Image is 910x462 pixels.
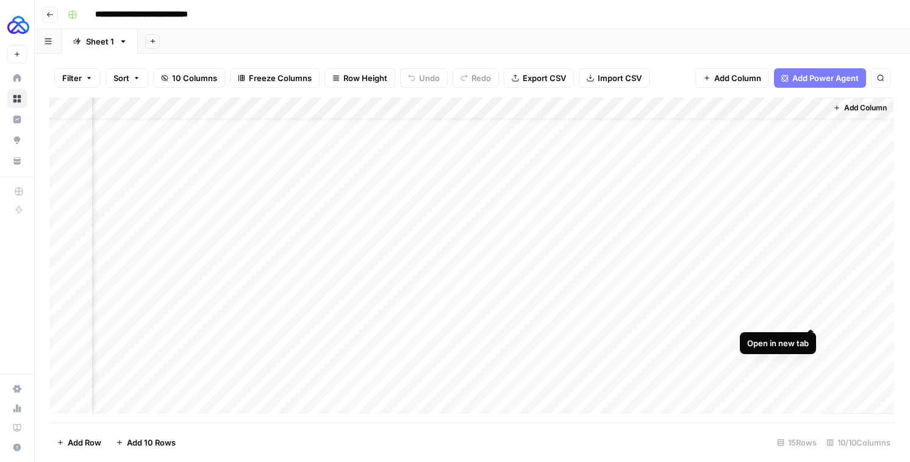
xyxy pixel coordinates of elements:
[772,433,822,452] div: 15 Rows
[113,72,129,84] span: Sort
[7,151,27,171] a: Your Data
[109,433,183,452] button: Add 10 Rows
[747,337,809,349] div: Open in new tab
[62,72,82,84] span: Filter
[504,68,574,88] button: Export CSV
[343,72,387,84] span: Row Height
[7,14,29,36] img: AUQ Logo
[792,72,859,84] span: Add Power Agent
[471,72,491,84] span: Redo
[7,130,27,150] a: Opportunities
[695,68,769,88] button: Add Column
[153,68,225,88] button: 10 Columns
[844,102,887,113] span: Add Column
[7,89,27,108] a: Browse
[324,68,395,88] button: Row Height
[62,29,138,54] a: Sheet 1
[86,35,114,48] div: Sheet 1
[419,72,440,84] span: Undo
[579,68,650,88] button: Import CSV
[68,436,101,449] span: Add Row
[106,68,148,88] button: Sort
[598,72,642,84] span: Import CSV
[822,433,895,452] div: 10/10 Columns
[54,68,101,88] button: Filter
[7,10,27,40] button: Workspace: AUQ
[828,100,892,116] button: Add Column
[774,68,866,88] button: Add Power Agent
[7,68,27,88] a: Home
[127,436,176,449] span: Add 10 Rows
[230,68,320,88] button: Freeze Columns
[453,68,499,88] button: Redo
[49,433,109,452] button: Add Row
[249,72,312,84] span: Freeze Columns
[7,110,27,129] a: Insights
[7,438,27,457] button: Help + Support
[7,379,27,399] a: Settings
[400,68,448,88] button: Undo
[7,399,27,418] a: Usage
[172,72,217,84] span: 10 Columns
[523,72,566,84] span: Export CSV
[714,72,761,84] span: Add Column
[7,418,27,438] a: Learning Hub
